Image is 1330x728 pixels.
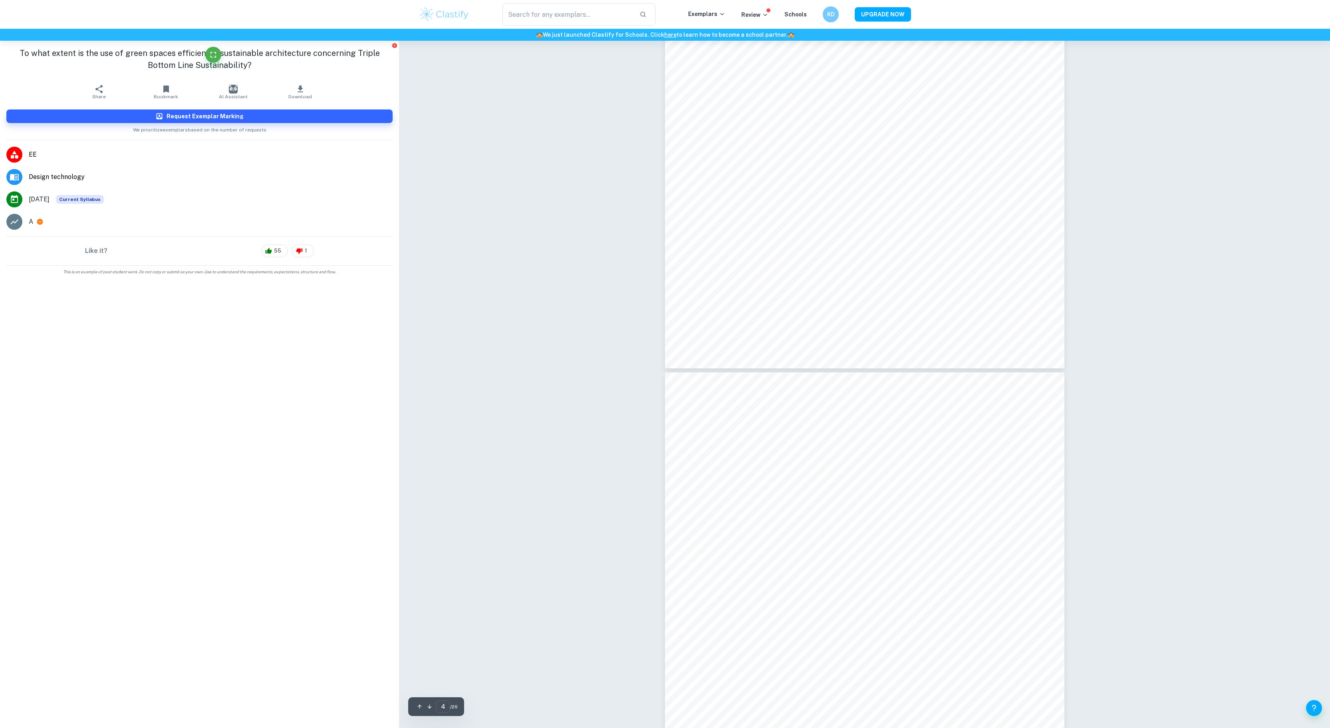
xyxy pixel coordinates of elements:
div: This exemplar is based on the current syllabus. Feel free to refer to it for inspiration/ideas wh... [56,195,104,204]
button: AI Assistant [200,81,267,103]
button: Report issue [391,42,397,48]
h1: To what extent is the use of green spaces efficient in sustainable architecture concerning Triple... [6,47,393,71]
span: AI Assistant [219,94,248,99]
span: Share [92,94,106,99]
h6: KD [826,10,836,19]
span: 🏫 [536,32,543,38]
button: KD [823,6,839,22]
p: A [29,217,33,227]
span: Design technology [29,172,393,182]
span: [DATE] [29,195,50,204]
span: 1 [300,247,312,255]
span: 🏫 [788,32,794,38]
input: Search for any exemplars... [502,3,633,26]
span: We prioritize exemplars based on the number of requests [133,123,266,133]
h6: Request Exemplar Marking [167,112,244,121]
button: Help and Feedback [1306,700,1322,716]
span: 55 [270,247,286,255]
p: Review [741,10,768,19]
h6: We just launched Clastify for Schools. Click to learn how to become a school partner. [2,30,1328,39]
button: Bookmark [133,81,200,103]
button: Request Exemplar Marking [6,109,393,123]
button: UPGRADE NOW [855,7,911,22]
img: Clastify logo [419,6,470,22]
button: Download [267,81,334,103]
span: / 26 [450,703,458,710]
span: Current Syllabus [56,195,104,204]
div: 1 [292,245,314,257]
a: Schools [784,11,807,18]
img: AI Assistant [229,85,238,93]
h6: Like it? [85,246,107,256]
p: Exemplars [688,10,725,18]
span: This is an example of past student work. Do not copy or submit as your own. Use to understand the... [3,269,396,275]
div: 55 [261,245,288,257]
span: Download [288,94,312,99]
button: Share [66,81,133,103]
button: Fullscreen [205,47,221,63]
span: Bookmark [154,94,178,99]
span: EE [29,150,393,159]
a: here [664,32,677,38]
